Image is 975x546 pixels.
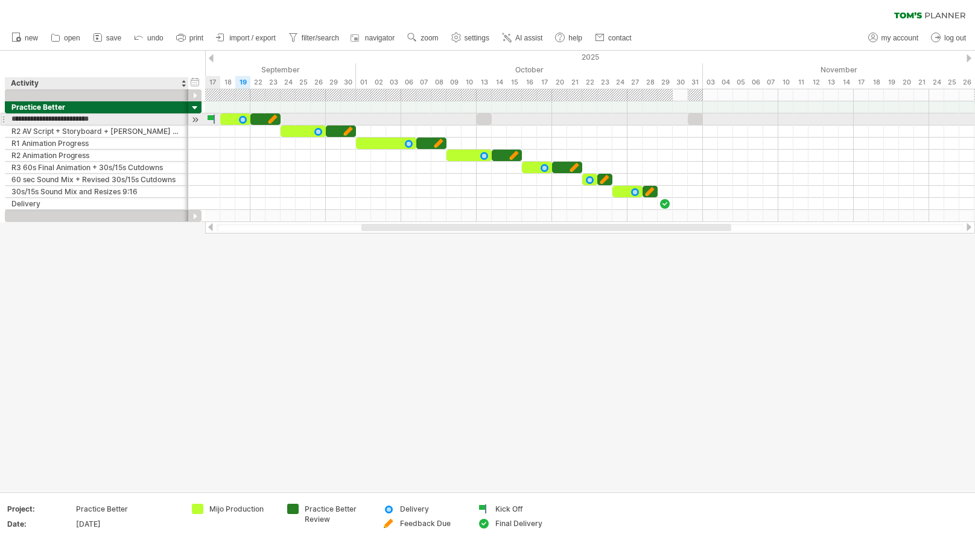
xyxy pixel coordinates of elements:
[11,138,182,149] div: R1 Animation Progress
[235,76,250,89] div: Friday, 19 September 2025
[365,34,395,42] span: navigator
[567,76,582,89] div: Tuesday, 21 October 2025
[499,30,546,46] a: AI assist
[11,198,182,209] div: Delivery
[11,174,182,185] div: 60 sec Sound Mix + Revised 30s/15s Cutdowns
[612,76,627,89] div: Friday, 24 October 2025
[959,76,974,89] div: Wednesday, 26 November 2025
[349,30,398,46] a: navigator
[302,34,339,42] span: filter/search
[76,504,177,514] div: Practice Better
[688,76,703,89] div: Friday, 31 October 2025
[11,150,182,161] div: R2 Animation Progress
[465,34,489,42] span: settings
[285,30,343,46] a: filter/search
[808,76,824,89] div: Wednesday, 12 November 2025
[416,76,431,89] div: Tuesday, 7 October 2025
[869,76,884,89] div: Tuesday, 18 November 2025
[929,76,944,89] div: Monday, 24 November 2025
[884,76,899,89] div: Wednesday, 19 November 2025
[824,76,839,89] div: Thursday, 13 November 2025
[928,30,970,46] a: log out
[854,76,869,89] div: Monday, 17 November 2025
[597,76,612,89] div: Thursday, 23 October 2025
[220,76,235,89] div: Thursday, 18 September 2025
[522,76,537,89] div: Thursday, 16 October 2025
[748,76,763,89] div: Thursday, 6 November 2025
[11,162,182,173] div: R3 60s Final Animation + 30s/15s Cutdowns
[881,34,918,42] span: my account
[356,76,371,89] div: Wednesday, 1 October 2025
[205,76,220,89] div: Wednesday, 17 September 2025
[371,76,386,89] div: Thursday, 2 October 2025
[404,30,442,46] a: zoom
[90,30,125,46] a: save
[627,76,643,89] div: Monday, 27 October 2025
[582,76,597,89] div: Wednesday, 22 October 2025
[492,76,507,89] div: Tuesday, 14 October 2025
[11,186,182,197] div: 30s/15s Sound Mix and Resizes 9:16
[568,34,582,42] span: help
[356,63,703,76] div: October 2025
[48,30,84,46] a: open
[462,76,477,89] div: Friday, 10 October 2025
[8,30,42,46] a: new
[592,30,635,46] a: contact
[265,76,281,89] div: Tuesday, 23 September 2025
[11,125,182,137] div: R2 AV Script + Storyboard + [PERSON_NAME] options
[507,76,522,89] div: Wednesday, 15 October 2025
[400,504,466,514] div: Delivery
[189,113,201,126] div: scroll to activity
[131,30,167,46] a: undo
[106,34,121,42] span: save
[944,34,966,42] span: log out
[495,504,561,514] div: Kick Off
[281,76,296,89] div: Wednesday, 24 September 2025
[25,34,38,42] span: new
[673,76,688,89] div: Thursday, 30 October 2025
[386,76,401,89] div: Friday, 3 October 2025
[147,34,164,42] span: undo
[213,30,279,46] a: import / export
[865,30,922,46] a: my account
[899,76,914,89] div: Thursday, 20 November 2025
[763,76,778,89] div: Friday, 7 November 2025
[11,101,182,113] div: Practice Better
[173,30,207,46] a: print
[703,76,718,89] div: Monday, 3 November 2025
[446,76,462,89] div: Thursday, 9 October 2025
[515,34,542,42] span: AI assist
[552,30,586,46] a: help
[431,76,446,89] div: Wednesday, 8 October 2025
[608,34,632,42] span: contact
[11,77,182,89] div: Activity
[189,34,203,42] span: print
[495,518,561,529] div: Final Delivery
[64,34,80,42] span: open
[296,76,311,89] div: Thursday, 25 September 2025
[552,76,567,89] div: Monday, 20 October 2025
[778,76,793,89] div: Monday, 10 November 2025
[477,76,492,89] div: Monday, 13 October 2025
[209,504,275,514] div: Mijo Production
[914,76,929,89] div: Friday, 21 November 2025
[537,76,552,89] div: Friday, 17 October 2025
[7,519,74,529] div: Date:
[401,76,416,89] div: Monday, 6 October 2025
[718,76,733,89] div: Tuesday, 4 November 2025
[7,504,74,514] div: Project:
[421,34,438,42] span: zoom
[658,76,673,89] div: Wednesday, 29 October 2025
[229,34,276,42] span: import / export
[326,76,341,89] div: Monday, 29 September 2025
[76,519,177,529] div: [DATE]
[341,76,356,89] div: Tuesday, 30 September 2025
[643,76,658,89] div: Tuesday, 28 October 2025
[448,30,493,46] a: settings
[250,76,265,89] div: Monday, 22 September 2025
[733,76,748,89] div: Wednesday, 5 November 2025
[400,518,466,529] div: Feedback Due
[944,76,959,89] div: Tuesday, 25 November 2025
[311,76,326,89] div: Friday, 26 September 2025
[793,76,808,89] div: Tuesday, 11 November 2025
